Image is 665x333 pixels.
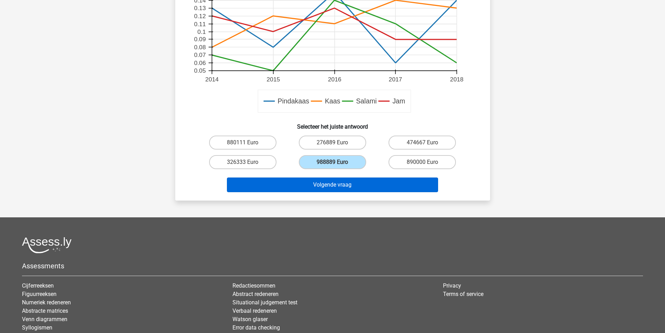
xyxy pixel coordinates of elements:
[22,324,52,331] a: Syllogismen
[328,76,341,83] text: 2016
[194,21,206,28] text: 0.11
[443,291,483,297] a: Terms of service
[232,282,275,289] a: Redactiesommen
[22,282,54,289] a: Cijferreeksen
[389,76,402,83] text: 2017
[227,178,438,192] button: Volgende vraag
[209,155,276,169] label: 326333 Euro
[209,136,276,150] label: 880111 Euro
[325,97,340,105] text: Kaas
[205,76,219,83] text: 2014
[389,155,456,169] label: 890000 Euro
[232,316,268,323] a: Watson glaser
[389,136,456,150] label: 474667 Euro
[22,262,643,270] h5: Assessments
[266,76,280,83] text: 2015
[443,282,461,289] a: Privacy
[22,299,71,306] a: Numeriek redeneren
[278,97,309,105] text: Pindakaas
[450,76,463,83] text: 2018
[22,291,57,297] a: Figuurreeksen
[22,307,68,314] a: Abstracte matrices
[22,237,72,253] img: Assessly logo
[194,36,206,43] text: 0.09
[232,291,279,297] a: Abstract redeneren
[194,5,206,12] text: 0.13
[194,51,206,58] text: 0.07
[194,67,206,74] text: 0.05
[186,118,479,130] h6: Selecteer het juiste antwoord
[392,97,405,105] text: Jam
[232,307,277,314] a: Verbaal redeneren
[232,299,297,306] a: Situational judgement test
[194,59,206,66] text: 0.06
[356,97,376,105] text: Salami
[232,324,280,331] a: Error data checking
[197,28,206,35] text: 0.1
[299,136,366,150] label: 276889 Euro
[299,155,366,169] label: 988889 Euro
[194,13,206,20] text: 0.12
[194,44,206,51] text: 0.08
[22,316,67,323] a: Venn diagrammen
